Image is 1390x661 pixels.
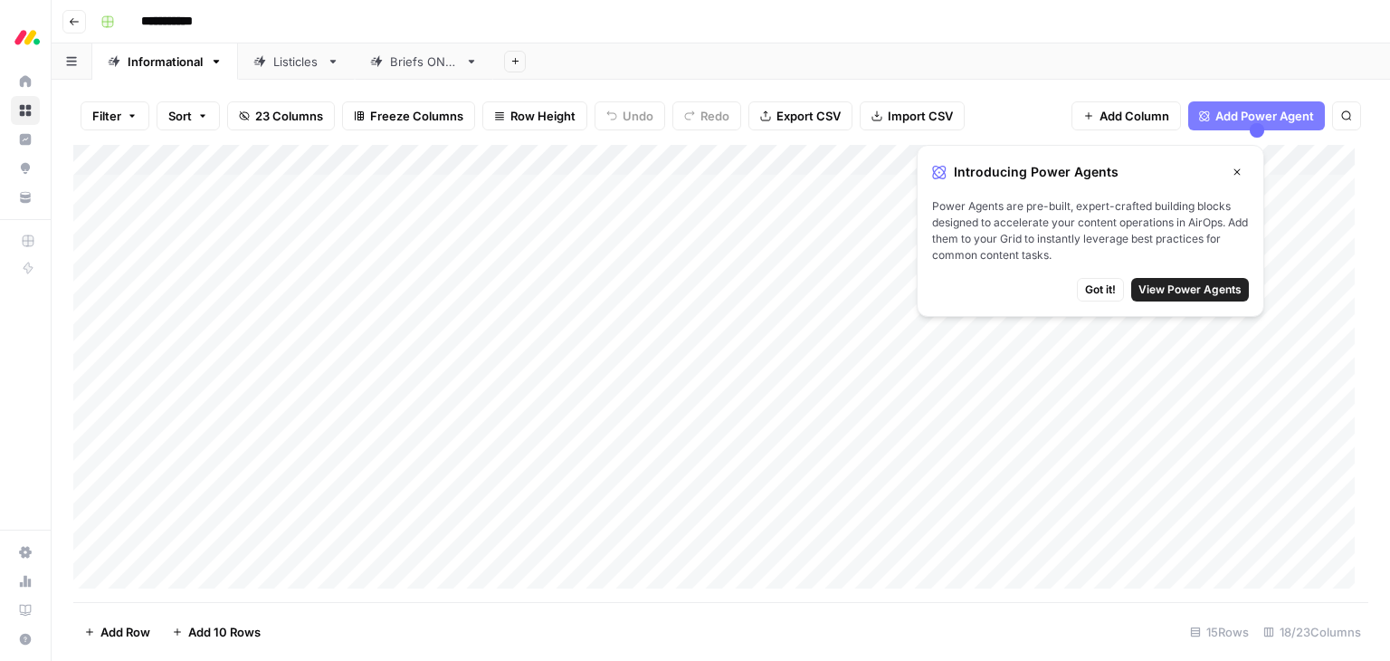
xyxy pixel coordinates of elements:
span: Filter [92,107,121,125]
div: Informational [128,53,203,71]
span: Export CSV [776,107,841,125]
span: Power Agents are pre-built, expert-crafted building blocks designed to accelerate your content op... [932,198,1249,263]
button: Redo [672,101,741,130]
span: Add 10 Rows [188,623,261,641]
button: Filter [81,101,149,130]
button: Workspace: Monday.com [11,14,40,60]
span: Add Row [100,623,150,641]
button: Help + Support [11,625,40,654]
button: Add 10 Rows [161,618,271,647]
button: Import CSV [860,101,965,130]
a: Browse [11,96,40,125]
button: Add Power Agent [1188,101,1325,130]
span: Undo [623,107,653,125]
a: Settings [11,538,40,567]
div: Briefs ONLY [390,53,458,71]
button: Export CSV [748,101,852,130]
a: Opportunities [11,154,40,183]
button: Row Height [482,101,587,130]
a: Briefs ONLY [355,43,493,80]
a: Home [11,67,40,96]
div: 15 Rows [1183,618,1256,647]
button: Got it! [1077,278,1124,302]
button: Freeze Columns [342,101,475,130]
button: View Power Agents [1131,278,1249,302]
span: 23 Columns [255,107,323,125]
div: 18/23 Columns [1256,618,1368,647]
span: Got it! [1085,282,1116,298]
div: Introducing Power Agents [932,160,1249,184]
button: Undo [595,101,665,130]
span: Redo [700,107,729,125]
a: Informational [92,43,238,80]
span: View Power Agents [1138,282,1242,298]
span: Add Power Agent [1215,107,1314,125]
a: Insights [11,125,40,154]
button: Add Column [1071,101,1181,130]
a: Listicles [238,43,355,80]
div: Listicles [273,53,319,71]
a: Learning Hub [11,596,40,625]
span: Add Column [1100,107,1169,125]
button: Add Row [73,618,161,647]
button: 23 Columns [227,101,335,130]
button: Sort [157,101,220,130]
span: Sort [168,107,192,125]
span: Row Height [510,107,576,125]
a: Your Data [11,183,40,212]
span: Import CSV [888,107,953,125]
a: Usage [11,567,40,596]
img: Monday.com Logo [11,21,43,53]
span: Freeze Columns [370,107,463,125]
